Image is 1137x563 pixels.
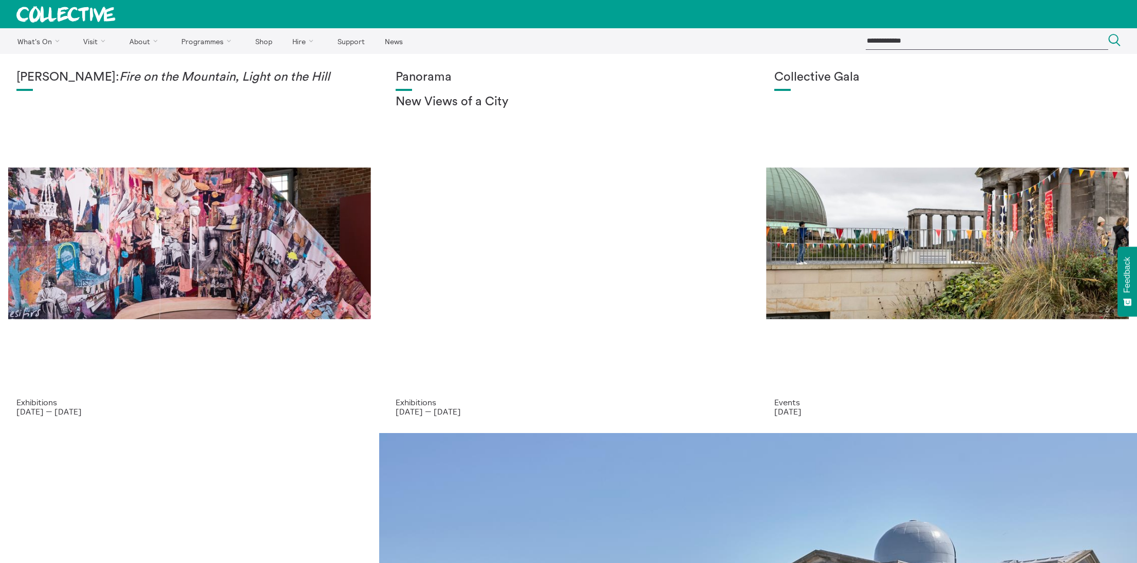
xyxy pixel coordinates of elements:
button: Feedback - Show survey [1117,247,1137,316]
a: Support [328,28,374,54]
a: Visit [74,28,119,54]
a: Collective Gala 2023. Image credit Sally Jubb. Collective Gala Events [DATE] [758,54,1137,433]
p: Exhibitions [16,398,363,407]
h2: New Views of a City [396,95,742,109]
a: About [120,28,171,54]
p: [DATE] — [DATE] [16,407,363,416]
span: Feedback [1123,257,1132,293]
p: Exhibitions [396,398,742,407]
p: [DATE] [774,407,1121,416]
em: Fire on the Mountain, Light on the Hill [119,71,330,83]
h1: Panorama [396,70,742,85]
a: What's On [8,28,72,54]
p: Events [774,398,1121,407]
a: Programmes [173,28,245,54]
h1: [PERSON_NAME]: [16,70,363,85]
a: Shop [246,28,281,54]
h1: Collective Gala [774,70,1121,85]
p: [DATE] — [DATE] [396,407,742,416]
a: News [376,28,412,54]
a: Hire [284,28,327,54]
a: Collective Panorama June 2025 small file 8 Panorama New Views of a City Exhibitions [DATE] — [DATE] [379,54,758,433]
